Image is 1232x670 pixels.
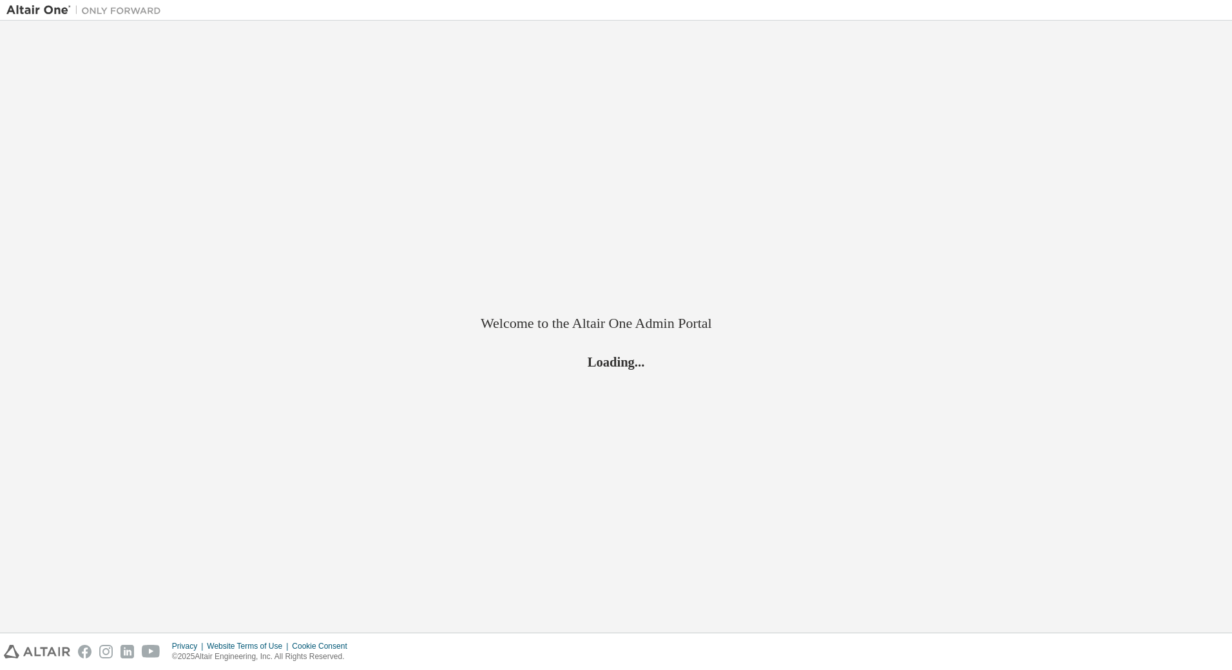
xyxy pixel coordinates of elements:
[78,645,91,658] img: facebook.svg
[6,4,168,17] img: Altair One
[207,641,292,651] div: Website Terms of Use
[172,651,355,662] p: © 2025 Altair Engineering, Inc. All Rights Reserved.
[292,641,354,651] div: Cookie Consent
[481,314,751,332] h2: Welcome to the Altair One Admin Portal
[172,641,207,651] div: Privacy
[142,645,160,658] img: youtube.svg
[120,645,134,658] img: linkedin.svg
[99,645,113,658] img: instagram.svg
[4,645,70,658] img: altair_logo.svg
[481,354,751,370] h2: Loading...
